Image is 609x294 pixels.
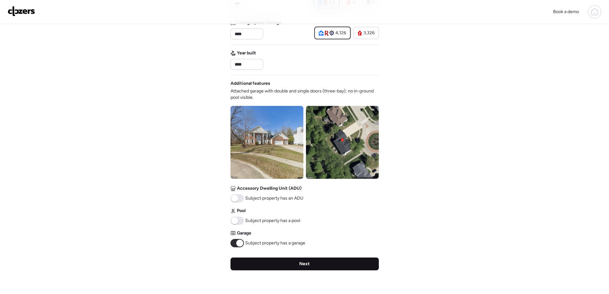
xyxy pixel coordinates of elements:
span: Book a demo [553,9,579,14]
span: Subject property has a garage [245,240,305,246]
span: Additional features [230,80,270,87]
span: 3,326 [363,30,375,36]
span: Attached garage with double and single doors (three-bay); no in-ground pool visible. [230,88,379,101]
span: Garage [237,230,251,236]
span: Accessory Dwelling Unit (ADU) [237,185,301,192]
span: Subject property has a pool [245,218,300,224]
img: Logo [8,6,35,16]
span: Pool [237,208,246,214]
span: Subject property has an ADU [245,195,303,202]
span: Next [299,261,310,267]
span: 4,126 [335,30,346,36]
span: Year built [237,50,256,56]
